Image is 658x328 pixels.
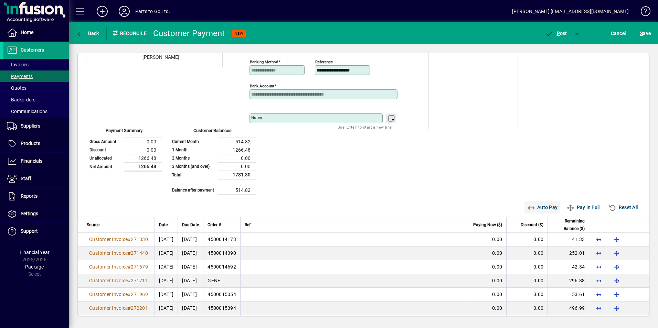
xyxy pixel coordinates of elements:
span: [DATE] [159,264,174,270]
td: 4500015394 [203,302,240,315]
span: Financials [21,158,42,164]
span: Remaining Balance ($) [552,217,585,232]
span: NEW [235,31,243,36]
span: Paying Now ($) [473,221,502,229]
a: Knowledge Base [636,1,649,24]
span: 0.00 [533,292,543,297]
td: Discount [86,146,124,154]
span: 271711 [131,278,148,283]
a: Backorders [3,94,69,106]
td: [DATE] [178,302,203,315]
span: # [128,278,131,283]
span: Customer Invoice [89,278,128,283]
span: 0.00 [492,292,502,297]
span: Communications [7,109,47,114]
span: P [557,31,560,36]
span: Customer Invoice [89,305,128,311]
span: [DATE] [159,292,174,297]
span: 271679 [131,264,148,270]
app-page-summary-card: Customer Balances [169,129,256,195]
span: 271330 [131,237,148,242]
span: 0.00 [533,278,543,283]
span: Reset All [608,202,638,213]
td: 4500014390 [203,247,240,260]
button: Pay In Full [564,201,602,214]
span: [DATE] [159,237,174,242]
a: Customer Invoice#271440 [87,249,150,257]
td: 514.82 [218,186,256,194]
td: 4500015054 [203,288,240,302]
span: Due Date [182,221,199,229]
span: Staff [21,176,31,181]
td: 1266.48 [124,154,162,162]
span: ost [545,31,567,36]
span: Reports [21,193,38,199]
span: Cancel [611,28,626,39]
td: Net Amount [86,162,124,171]
span: 0.00 [533,264,543,270]
a: Customer Invoice#271330 [87,236,150,243]
div: Reconcile [107,28,148,39]
a: Support [3,223,69,240]
a: Invoices [3,59,69,70]
span: Order # [208,221,221,229]
td: Total [169,171,218,179]
button: Reset All [606,201,640,214]
button: Auto Pay [524,201,561,214]
td: 2 Months [169,154,218,162]
span: 0.00 [492,250,502,256]
mat-hint: Use 'Enter' to start a new line [338,123,392,131]
span: [DATE] [159,305,174,311]
td: 1266.48 [124,162,162,171]
td: 1 Month [169,146,218,154]
a: Staff [3,170,69,187]
span: [PERSON_NAME] [PERSON_NAME] [142,47,179,60]
a: Suppliers [3,118,69,135]
td: [DATE] [178,274,203,288]
mat-label: Bank Account [250,84,274,88]
span: # [128,250,131,256]
span: S [640,31,643,36]
span: 272201 [131,305,148,311]
span: 496.99 [569,305,585,311]
td: [DATE] [178,247,203,260]
a: Customer Invoice#271679 [87,263,150,271]
span: Payments [7,74,33,79]
td: 1266.48 [218,146,256,154]
td: [DATE] [178,233,203,247]
td: 3 Months (and over) [169,162,218,171]
td: Balance after payment [169,186,218,194]
span: 53.61 [572,292,585,297]
span: 271969 [131,292,148,297]
td: [DATE] [178,260,203,274]
span: 271440 [131,250,148,256]
span: Package [25,264,44,270]
td: [DATE] [178,288,203,302]
span: Auto Pay [527,202,558,213]
a: Customer Invoice#271711 [87,277,150,284]
a: Customer Invoice#272201 [87,304,150,312]
mat-label: Notes [251,115,262,120]
td: Unallocated [86,154,124,162]
a: Settings [3,205,69,222]
span: Financial Year [20,250,50,255]
span: Customer Invoice [89,264,128,270]
td: 4500014692 [203,260,240,274]
span: 41.33 [572,237,585,242]
div: Payment Summary [86,127,162,138]
span: 296.88 [569,278,585,283]
td: Gross Amount [86,138,124,146]
td: 0.00 [124,146,162,154]
div: Customer Payment [153,28,225,39]
span: Suppliers [21,123,40,129]
span: [DATE] [159,278,174,283]
td: Current Month [169,138,218,146]
span: Support [21,228,38,234]
a: Home [3,24,69,41]
app-page-summary-card: Payment Summary [86,129,162,172]
span: 252.01 [569,250,585,256]
span: Home [21,30,33,35]
span: Date [159,221,168,229]
span: Back [76,31,99,36]
span: ave [640,28,651,39]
